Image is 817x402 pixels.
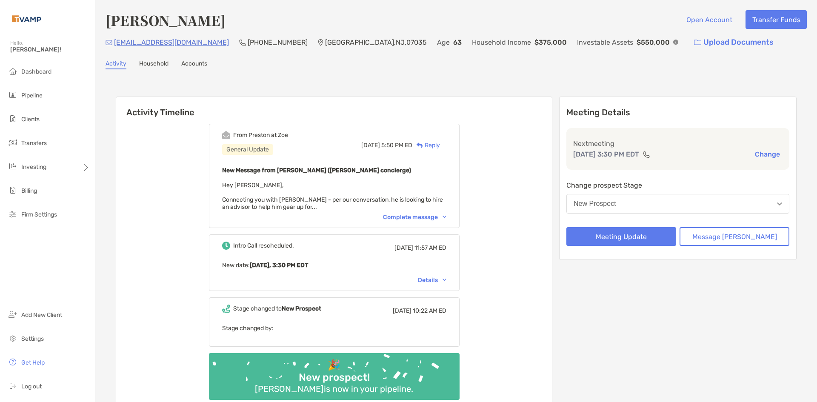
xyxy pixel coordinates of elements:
img: add_new_client icon [8,309,18,319]
b: New Message from [PERSON_NAME] ([PERSON_NAME] concierge) [222,167,411,174]
span: Transfers [21,140,47,147]
span: Firm Settings [21,211,57,218]
img: get-help icon [8,357,18,367]
span: 5:50 PM ED [381,142,412,149]
img: Chevron icon [443,216,446,218]
img: Phone Icon [239,39,246,46]
p: Next meeting [573,138,783,149]
b: New Prospect [282,305,321,312]
button: Change [752,150,783,159]
p: $550,000 [637,37,670,48]
img: billing icon [8,185,18,195]
img: settings icon [8,333,18,343]
p: New date : [222,260,446,271]
p: Household Income [472,37,531,48]
p: [GEOGRAPHIC_DATA] , NJ , 07035 [325,37,427,48]
span: Dashboard [21,68,51,75]
img: communication type [643,151,650,158]
a: Accounts [181,60,207,69]
span: [DATE] [361,142,380,149]
div: 🎉 [324,359,344,371]
b: [DATE], 3:30 PM EDT [250,262,308,269]
span: Hey [PERSON_NAME], Connecting you with [PERSON_NAME] - per our conversation, he is looking to hir... [222,182,443,211]
span: Pipeline [21,92,43,99]
img: Confetti [209,353,460,393]
div: Complete message [383,214,446,221]
p: [EMAIL_ADDRESS][DOMAIN_NAME] [114,37,229,48]
div: [PERSON_NAME] is now in your pipeline. [251,384,417,394]
img: investing icon [8,161,18,171]
span: Add New Client [21,311,62,319]
p: Investable Assets [577,37,633,48]
p: [PHONE_NUMBER] [248,37,308,48]
h4: [PERSON_NAME] [106,10,226,30]
span: Get Help [21,359,45,366]
img: Info Icon [673,40,678,45]
button: Open Account [680,10,739,29]
div: Details [418,277,446,284]
img: clients icon [8,114,18,124]
p: 63 [453,37,462,48]
img: firm-settings icon [8,209,18,219]
p: Change prospect Stage [566,180,789,191]
span: [DATE] [393,307,411,314]
img: logout icon [8,381,18,391]
img: button icon [694,40,701,46]
a: Upload Documents [688,33,779,51]
p: Age [437,37,450,48]
span: [DATE] [394,244,413,251]
span: Settings [21,335,44,342]
span: [PERSON_NAME]! [10,46,90,53]
p: Meeting Details [566,107,789,118]
img: Location Icon [318,39,323,46]
span: Clients [21,116,40,123]
img: Event icon [222,242,230,250]
div: New prospect! [295,371,373,384]
div: Intro Call rescheduled. [233,242,294,249]
p: Stage changed by: [222,323,446,334]
img: pipeline icon [8,90,18,100]
div: From Preston at Zoe [233,131,288,139]
button: Meeting Update [566,227,676,246]
img: Zoe Logo [10,3,43,34]
div: Reply [412,141,440,150]
img: Event icon [222,131,230,139]
span: Investing [21,163,46,171]
div: General Update [222,144,273,155]
button: Message [PERSON_NAME] [680,227,789,246]
h6: Activity Timeline [116,97,552,117]
span: 10:22 AM ED [413,307,446,314]
img: transfers icon [8,137,18,148]
a: Activity [106,60,126,69]
div: Stage changed to [233,305,321,312]
img: Open dropdown arrow [777,202,782,205]
img: Reply icon [417,143,423,148]
img: Email Icon [106,40,112,45]
button: New Prospect [566,194,789,214]
img: Chevron icon [443,279,446,281]
img: dashboard icon [8,66,18,76]
button: Transfer Funds [746,10,807,29]
p: $375,000 [534,37,567,48]
div: New Prospect [574,200,616,208]
span: Billing [21,187,37,194]
span: Log out [21,383,42,390]
a: Household [139,60,169,69]
img: Event icon [222,305,230,313]
span: 11:57 AM ED [414,244,446,251]
p: [DATE] 3:30 PM EDT [573,149,639,160]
